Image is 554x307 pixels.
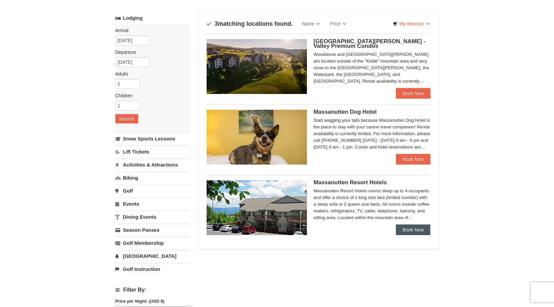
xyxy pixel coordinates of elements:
h4: matching locations found. [207,20,293,27]
strong: Price per Night: (USD $) [115,299,164,304]
h4: Filter By: [115,287,190,293]
img: 19219026-1-e3b4ac8e.jpg [207,180,307,235]
span: Massanutten Resort Hotels [314,179,387,186]
span: [GEOGRAPHIC_DATA][PERSON_NAME] - Valley Premium Condos [314,38,426,49]
label: Children [115,92,185,99]
a: Events [115,198,190,210]
div: Massanutten Resort Hotels rooms sleep up to 4 occupants and offer a choice of 1 king size bed (li... [314,188,431,221]
a: Price [325,17,351,30]
a: Golf Instruction [115,263,190,275]
a: Name [297,17,325,30]
span: 3 [215,20,218,27]
label: Arrival [115,27,185,34]
a: Book Now [396,154,431,165]
a: Book Now [396,224,431,235]
a: Lift Tickets [115,145,190,158]
a: Season Passes [115,224,190,236]
a: [GEOGRAPHIC_DATA] [115,250,190,262]
a: My Itinerary [389,19,434,29]
a: Dining Events [115,211,190,223]
a: Lodging [115,12,190,24]
a: Golf [115,185,190,197]
a: Biking [115,172,190,184]
span: Massanutten Dog Hotel [314,109,377,115]
img: 27428181-5-81c892a3.jpg [207,110,307,165]
div: Woodstone and [GEOGRAPHIC_DATA][PERSON_NAME] are located outside of the "Kettle" mountain area an... [314,51,431,85]
img: 19219041-4-ec11c166.jpg [207,39,307,94]
div: Start wagging your tails because Massanutten Dog Hotel is the place to stay with your canine trav... [314,117,431,150]
a: Golf Membership [115,237,190,249]
label: Adults [115,71,185,77]
a: Snow Sports Lessons [115,132,190,145]
a: Activities & Attractions [115,159,190,171]
a: Book Now [396,88,431,99]
label: Departure [115,49,185,56]
button: Search [115,114,138,123]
